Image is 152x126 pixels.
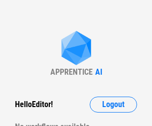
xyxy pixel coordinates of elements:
img: Apprentice AI [56,31,96,67]
div: APPRENTICE [50,67,93,77]
button: Logout [90,97,137,113]
div: AI [95,67,102,77]
div: Hello Editor ! [15,97,53,113]
span: Logout [102,101,125,109]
